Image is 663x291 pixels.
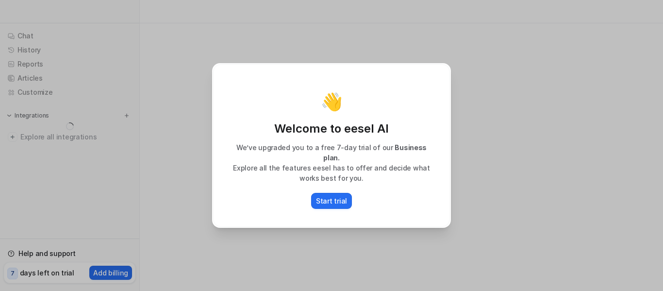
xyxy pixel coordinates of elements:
[321,92,343,111] p: 👋
[223,142,440,163] p: We’ve upgraded you to a free 7-day trial of our
[311,193,352,209] button: Start trial
[316,196,347,206] p: Start trial
[223,121,440,137] p: Welcome to eesel AI
[223,163,440,183] p: Explore all the features eesel has to offer and decide what works best for you.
